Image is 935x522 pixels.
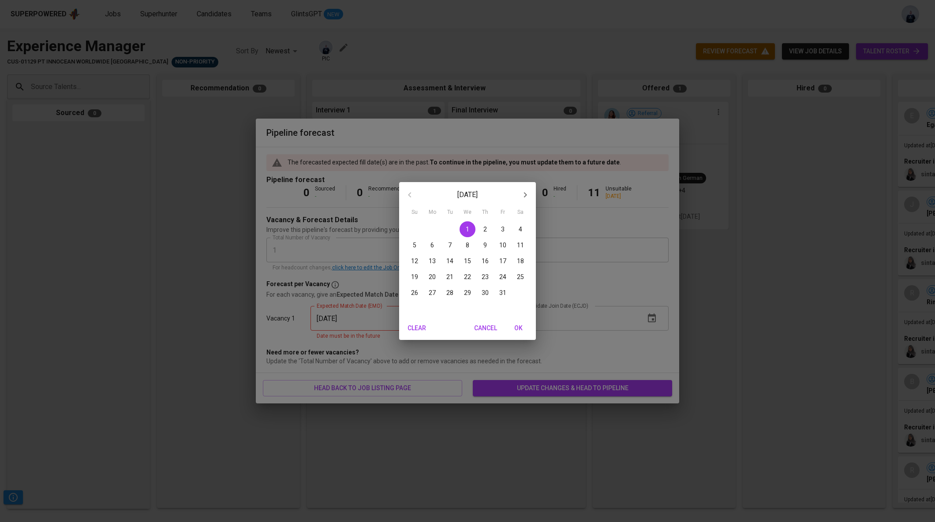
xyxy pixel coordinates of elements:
[429,288,436,297] p: 27
[512,269,528,285] button: 25
[424,269,440,285] button: 20
[495,253,511,269] button: 17
[499,241,506,250] p: 10
[442,208,458,217] span: Tu
[495,269,511,285] button: 24
[420,190,515,200] p: [DATE]
[446,272,453,281] p: 21
[424,285,440,301] button: 27
[407,269,423,285] button: 19
[466,225,469,234] p: 1
[446,288,453,297] p: 28
[495,285,511,301] button: 31
[460,221,475,237] button: 1
[477,221,493,237] button: 2
[464,257,471,265] p: 15
[501,225,505,234] p: 3
[477,237,493,253] button: 9
[495,221,511,237] button: 3
[411,272,418,281] p: 19
[403,320,431,336] button: Clear
[430,241,434,250] p: 6
[512,237,528,253] button: 11
[519,225,522,234] p: 4
[442,253,458,269] button: 14
[499,257,506,265] p: 17
[482,257,489,265] p: 16
[460,269,475,285] button: 22
[482,272,489,281] p: 23
[495,208,511,217] span: Fr
[424,208,440,217] span: Mo
[474,323,497,334] span: Cancel
[477,269,493,285] button: 23
[477,285,493,301] button: 30
[411,288,418,297] p: 26
[413,241,416,250] p: 5
[512,208,528,217] span: Sa
[460,237,475,253] button: 8
[460,285,475,301] button: 29
[477,253,493,269] button: 16
[411,257,418,265] p: 12
[464,288,471,297] p: 29
[448,241,452,250] p: 7
[482,288,489,297] p: 30
[504,320,532,336] button: OK
[407,237,423,253] button: 5
[512,221,528,237] button: 4
[407,208,423,217] span: Su
[460,253,475,269] button: 15
[407,253,423,269] button: 12
[424,253,440,269] button: 13
[460,208,475,217] span: We
[442,269,458,285] button: 21
[483,225,487,234] p: 2
[477,208,493,217] span: Th
[466,241,469,250] p: 8
[508,323,529,334] span: OK
[464,272,471,281] p: 22
[442,285,458,301] button: 28
[471,320,501,336] button: Cancel
[499,288,506,297] p: 31
[517,241,524,250] p: 11
[517,257,524,265] p: 18
[429,257,436,265] p: 13
[517,272,524,281] p: 25
[483,241,487,250] p: 9
[499,272,506,281] p: 24
[495,237,511,253] button: 10
[446,257,453,265] p: 14
[429,272,436,281] p: 20
[424,237,440,253] button: 6
[406,323,427,334] span: Clear
[407,285,423,301] button: 26
[512,253,528,269] button: 18
[442,237,458,253] button: 7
